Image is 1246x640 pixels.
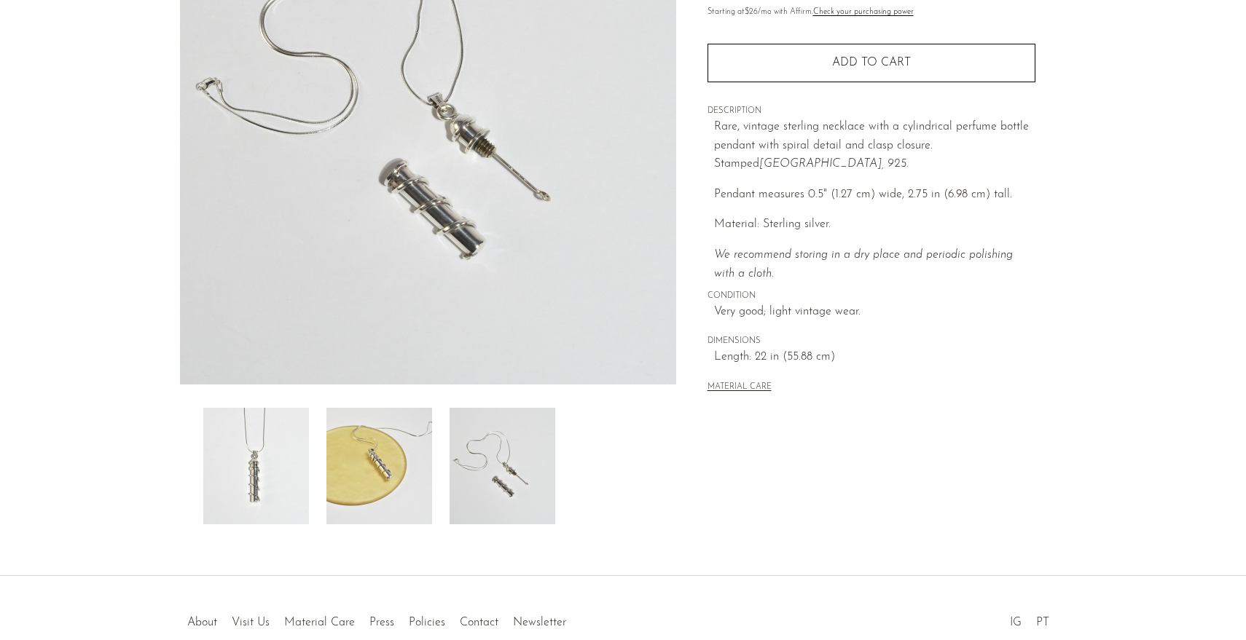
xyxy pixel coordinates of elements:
[813,8,914,16] a: Check your purchasing power - Learn more about Affirm Financing (opens in modal)
[708,44,1035,82] button: Add to cart
[714,186,1035,205] p: Pendant measures 0.5" (1.27 cm) wide, 2.75 in (6.98 cm) tall.
[284,617,355,628] a: Material Care
[326,408,432,524] img: Spiral Perfume Pendant Necklace
[1010,617,1022,628] a: IG
[708,290,1035,303] span: CONDITION
[714,348,1035,367] span: Length: 22 in (55.88 cm)
[759,158,909,170] em: [GEOGRAPHIC_DATA], 925.
[203,408,309,524] img: Spiral Perfume Pendant Necklace
[450,408,555,524] img: Spiral Perfume Pendant Necklace
[708,105,1035,118] span: DESCRIPTION
[187,617,217,628] a: About
[714,249,1013,280] i: We recommend storing in a dry place and periodic polishing with a cloth.
[180,605,573,633] ul: Quick links
[369,617,394,628] a: Press
[708,335,1035,348] span: DIMENSIONS
[460,617,498,628] a: Contact
[832,57,911,68] span: Add to cart
[1003,605,1057,633] ul: Social Medias
[409,617,445,628] a: Policies
[714,303,1035,322] span: Very good; light vintage wear.
[714,216,1035,234] p: Material: Sterling silver.
[708,6,1035,19] p: Starting at /mo with Affirm.
[745,8,758,16] span: $26
[714,118,1035,174] p: Rare, vintage sterling necklace with a cylindrical perfume bottle pendant with spiral detail and ...
[1036,617,1049,628] a: PT
[708,382,772,393] button: MATERIAL CARE
[232,617,270,628] a: Visit Us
